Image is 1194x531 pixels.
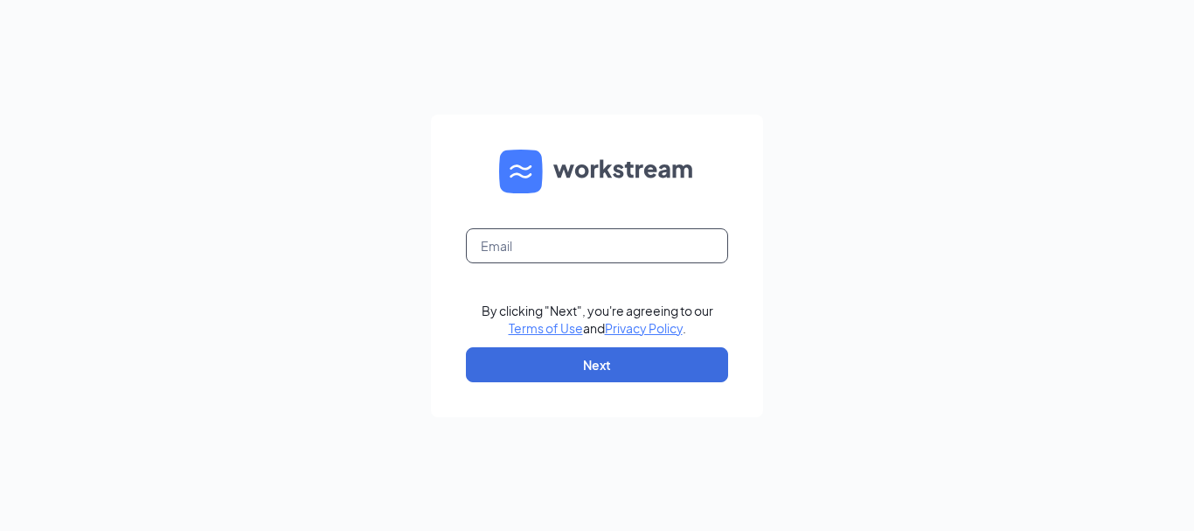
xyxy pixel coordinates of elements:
[466,228,728,263] input: Email
[482,302,713,337] div: By clicking "Next", you're agreeing to our and .
[466,347,728,382] button: Next
[499,150,695,193] img: WS logo and Workstream text
[605,320,683,336] a: Privacy Policy
[509,320,583,336] a: Terms of Use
